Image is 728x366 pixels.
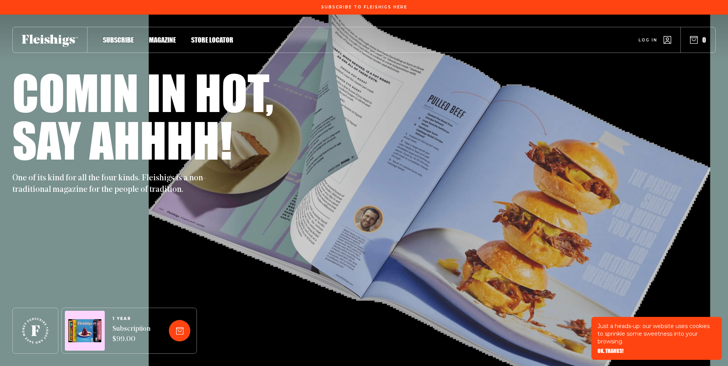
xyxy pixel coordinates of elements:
[12,116,232,163] h1: Say ahhhh!
[639,36,671,44] a: Log in
[68,319,101,343] img: Magazines image
[112,317,150,321] span: 1 YEAR
[191,36,233,44] span: Store locator
[639,37,657,43] span: Log in
[103,35,134,45] a: Subscribe
[320,5,409,9] a: Subscribe To Fleishigs Here
[598,348,624,354] button: OK, THANKS!
[112,324,150,345] span: Subscription $99.00
[690,36,706,44] button: 0
[598,322,716,345] p: Just a heads-up: our website uses cookies to sprinkle some sweetness into your browsing.
[191,35,233,45] a: Store locator
[112,317,150,345] a: 1 YEARSubscription $99.00
[12,68,274,116] h1: Comin in hot,
[12,173,212,196] p: One of its kind for all the four kinds. Fleishigs is a non-traditional magazine for the people of...
[321,5,407,10] span: Subscribe To Fleishigs Here
[103,36,134,44] span: Subscribe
